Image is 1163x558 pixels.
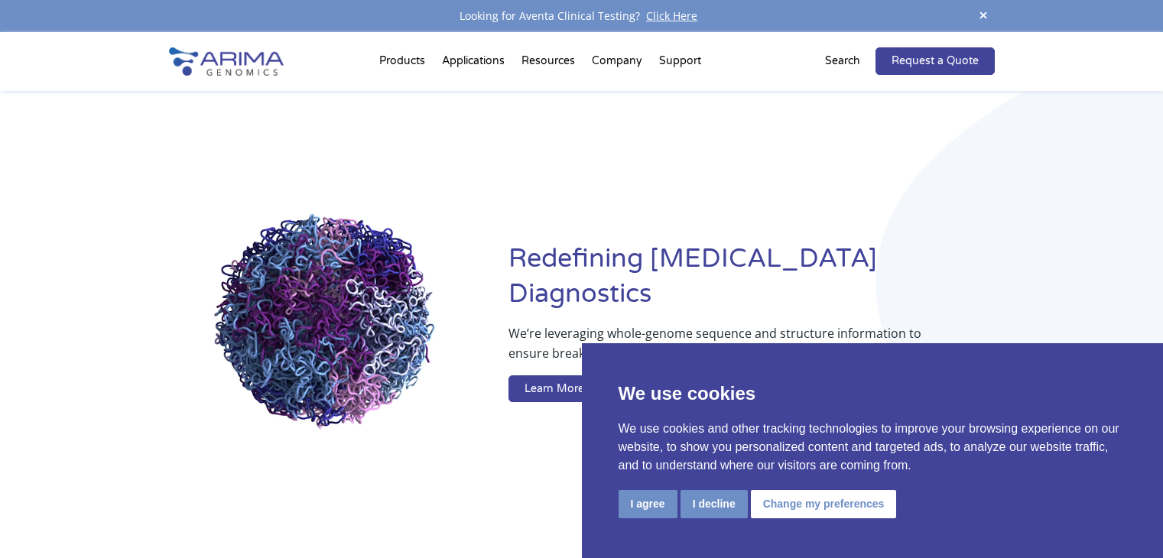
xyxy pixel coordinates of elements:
[825,51,860,71] p: Search
[751,490,897,518] button: Change my preferences
[508,323,933,375] p: We’re leveraging whole-genome sequence and structure information to ensure breakthrough therapies...
[619,380,1127,407] p: We use cookies
[640,8,703,23] a: Click Here
[681,490,748,518] button: I decline
[169,47,284,76] img: Arima-Genomics-logo
[875,47,995,75] a: Request a Quote
[508,375,600,403] a: Learn More
[508,242,994,323] h1: Redefining [MEDICAL_DATA] Diagnostics
[619,490,677,518] button: I agree
[619,420,1127,475] p: We use cookies and other tracking technologies to improve your browsing experience on our website...
[169,6,995,26] div: Looking for Aventa Clinical Testing?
